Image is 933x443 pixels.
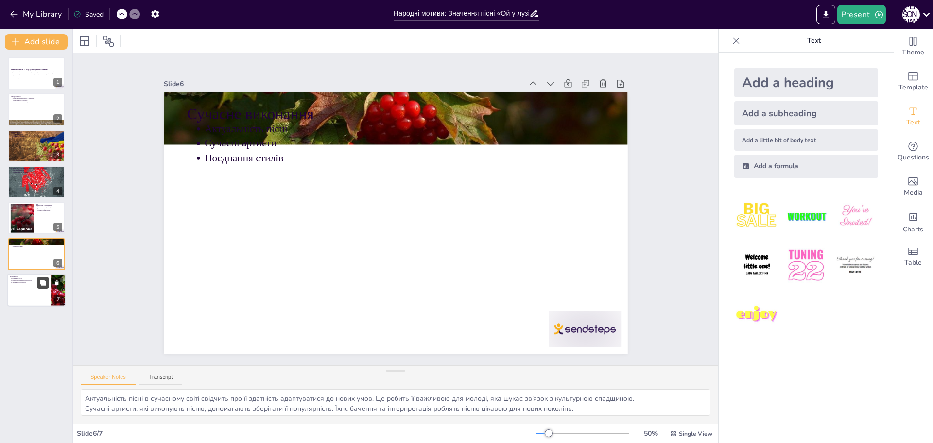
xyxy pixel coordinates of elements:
textarea: Актуальність пісні в сучасному світі свідчить про її здатність адаптуватися до нових умов. Це роб... [81,389,710,416]
img: 6.jpeg [833,243,878,288]
button: і [PERSON_NAME] [902,5,920,24]
p: Виконують на різних заходах [13,101,62,103]
p: Символ національної ідентичності [12,280,48,282]
img: 5.jpeg [783,243,829,288]
button: Present [837,5,886,24]
img: 4.jpeg [734,243,779,288]
span: Template [898,82,928,93]
div: Add a formula [734,155,878,178]
button: Transcript [139,374,183,385]
p: Зв'язок з культурою [13,137,62,139]
span: Table [904,257,922,268]
p: Актуальність пісні [224,84,618,181]
p: Сучасні артисти [221,98,615,195]
div: 3 [8,130,65,162]
p: Поєднання стилів [13,246,62,248]
p: Generated with [URL] [11,77,62,79]
span: Charts [903,224,923,235]
p: Історія пісні [11,95,62,98]
p: Народна спадщина [36,203,62,206]
p: Поєднання стилів [218,112,612,209]
p: Важливість пісні [12,278,48,280]
img: 1.jpeg [734,194,779,239]
div: 3 [53,150,62,159]
p: У цій презентації ми розглянемо народні мотиви, значення та історію пісні «Ой у лузі червона кали... [11,71,62,77]
div: 1 [53,78,62,87]
div: Add text boxes [894,99,933,134]
button: Delete Slide [51,277,63,289]
span: Single View [679,430,712,438]
span: Position [103,35,114,47]
div: Get real-time input from your audience [894,134,933,169]
div: 2 [8,93,65,125]
p: Сучасне виконання [209,62,622,170]
p: [PERSON_NAME] та [GEOGRAPHIC_DATA] [11,167,62,170]
img: 3.jpeg [833,194,878,239]
span: Theme [902,47,924,58]
p: Пісня символізує боротьбу [13,99,62,101]
div: 2 [53,114,62,123]
p: Пісня має глибоке коріння в фольклорі [13,97,62,99]
div: Saved [73,10,104,19]
div: Slide 6 [194,34,547,117]
div: Change the overall theme [894,29,933,64]
button: My Library [7,6,66,22]
button: Export to PowerPoint [816,5,835,24]
button: Add slide [5,34,68,50]
div: 1 [8,57,65,89]
p: Сучасне виконання [11,240,62,243]
div: і [PERSON_NAME] [902,6,920,23]
img: 7.jpeg [734,292,779,337]
div: 5 [8,202,65,234]
div: 6 [8,238,65,270]
p: Популяризація пісні [13,170,62,172]
p: Образи природи [13,133,62,135]
div: Add a heading [734,68,878,97]
p: Тривалість популярності [12,282,48,284]
span: Media [904,187,923,198]
input: Insert title [394,6,529,20]
p: Виконують на святах [38,209,62,211]
div: 4 [53,187,62,195]
span: Text [906,117,920,128]
div: Add a subheading [734,101,878,125]
div: Add a little bit of body text [734,129,878,151]
div: Add a table [894,239,933,274]
div: 5 [53,223,62,231]
p: Частина народної спадщини [38,206,62,208]
strong: Значення пісні «Ой у лузі червона калина» [11,68,48,70]
p: Сучасні артисти [13,244,62,246]
div: 50 % [639,429,662,438]
div: Add ready made slides [894,64,933,99]
p: Text [744,29,884,53]
div: 6 [53,259,62,267]
p: Аранжування та виконання [13,171,62,173]
p: Теми любові та надії [13,135,62,137]
p: Актуальність пісні [13,242,62,244]
button: Speaker Notes [81,374,136,385]
div: 7 [54,295,63,304]
p: Висновки [10,275,48,278]
p: Символ єдності [38,208,62,210]
div: Layout [77,34,92,49]
div: 7 [7,274,66,307]
button: Duplicate Slide [37,277,49,289]
span: Questions [898,152,929,163]
p: Значення слів [11,131,62,134]
div: Add charts and graphs [894,204,933,239]
div: Add images, graphics, shapes or video [894,169,933,204]
div: 4 [8,166,65,198]
img: 2.jpeg [783,194,829,239]
div: Slide 6 / 7 [77,429,536,438]
p: Вплив на слухачів [13,173,62,175]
